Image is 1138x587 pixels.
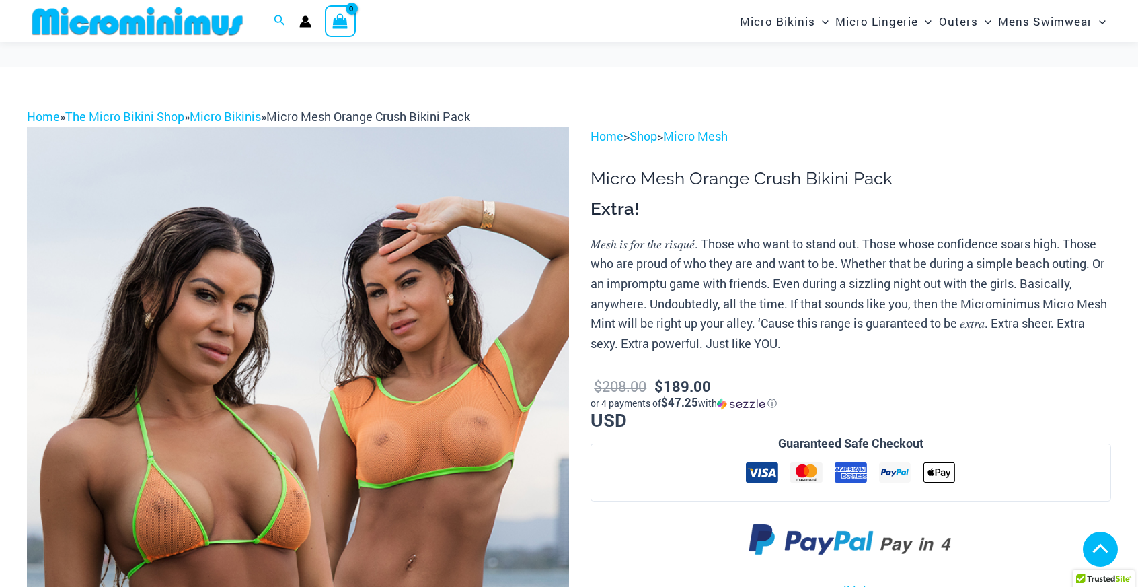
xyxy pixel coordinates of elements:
[654,376,711,396] bdi: 189.00
[591,128,623,144] a: Home
[995,4,1109,38] a: Mens SwimwearMenu ToggleMenu Toggle
[65,108,184,125] a: The Micro Bikini Shop
[1092,4,1106,38] span: Menu Toggle
[325,5,356,36] a: View Shopping Cart, empty
[936,4,995,38] a: OutersMenu ToggleMenu Toggle
[299,15,311,28] a: Account icon link
[27,108,470,125] span: » » »
[591,396,1111,410] div: or 4 payments of$47.25withSezzle Click to learn more about Sezzle
[978,4,991,38] span: Menu Toggle
[832,4,935,38] a: Micro LingerieMenu ToggleMenu Toggle
[918,4,932,38] span: Menu Toggle
[594,376,646,396] bdi: 208.00
[630,128,657,144] a: Shop
[939,4,978,38] span: Outers
[591,375,1111,429] p: USD
[266,108,470,125] span: Micro Mesh Orange Crush Bikini Pack
[591,198,1111,221] h3: Extra!
[663,128,728,144] a: Micro Mesh
[835,4,918,38] span: Micro Lingerie
[740,4,815,38] span: Micro Bikinis
[815,4,829,38] span: Menu Toggle
[190,108,261,125] a: Micro Bikinis
[591,234,1111,354] p: 𝑀𝑒𝑠ℎ 𝑖𝑠 𝑓𝑜𝑟 𝑡ℎ𝑒 𝑟𝑖𝑠𝑞𝑢𝑒́. Those who want to stand out. Those whose confidence soars high. Those wh...
[661,394,698,410] span: $47.25
[594,376,602,396] span: $
[654,376,663,396] span: $
[998,4,1092,38] span: Mens Swimwear
[717,398,765,410] img: Sezzle
[734,2,1111,40] nav: Site Navigation
[591,396,1111,410] div: or 4 payments of with
[27,108,60,125] a: Home
[773,434,929,454] legend: Guaranteed Safe Checkout
[591,127,1111,147] p: > >
[591,168,1111,189] h1: Micro Mesh Orange Crush Bikini Pack
[27,6,248,36] img: MM SHOP LOGO FLAT
[274,13,286,30] a: Search icon link
[736,4,832,38] a: Micro BikinisMenu ToggleMenu Toggle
